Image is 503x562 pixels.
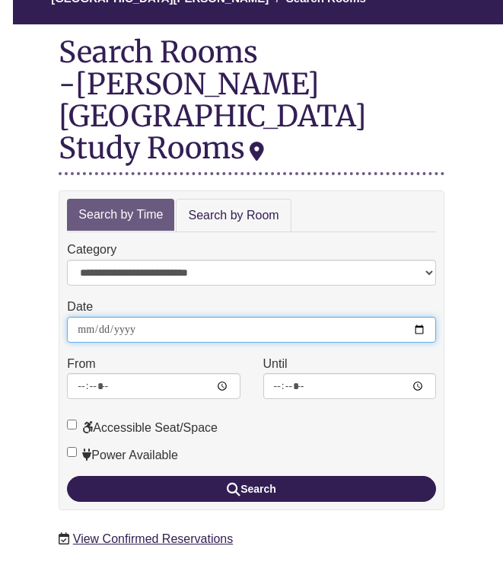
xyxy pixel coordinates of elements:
[67,445,178,465] label: Power Available
[67,354,95,374] label: From
[67,447,77,457] input: Power Available
[67,240,116,260] label: Category
[67,297,93,317] label: Date
[59,36,444,175] div: Search Rooms -
[73,532,233,545] a: View Confirmed Reservations
[67,418,218,438] label: Accessible Seat/Space
[67,476,435,502] button: Search
[67,199,174,232] a: Search by Time
[67,420,77,429] input: Accessible Seat/Space
[59,65,367,166] div: [PERSON_NAME][GEOGRAPHIC_DATA] Study Rooms
[176,199,291,233] a: Search by Room
[263,354,288,374] label: Until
